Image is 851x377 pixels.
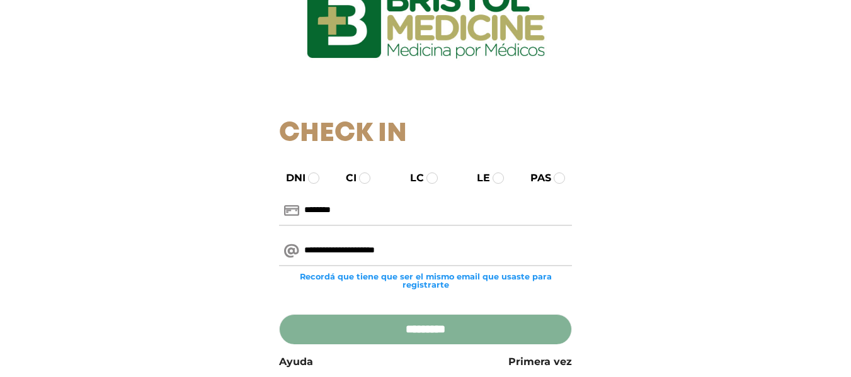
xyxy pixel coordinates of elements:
[279,118,572,150] h1: Check In
[519,171,551,186] label: PAS
[465,171,490,186] label: LE
[275,171,306,186] label: DNI
[279,273,572,289] small: Recordá que tiene que ser el mismo email que usaste para registrarte
[279,354,313,369] a: Ayuda
[399,171,424,186] label: LC
[334,171,357,186] label: CI
[508,354,572,369] a: Primera vez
